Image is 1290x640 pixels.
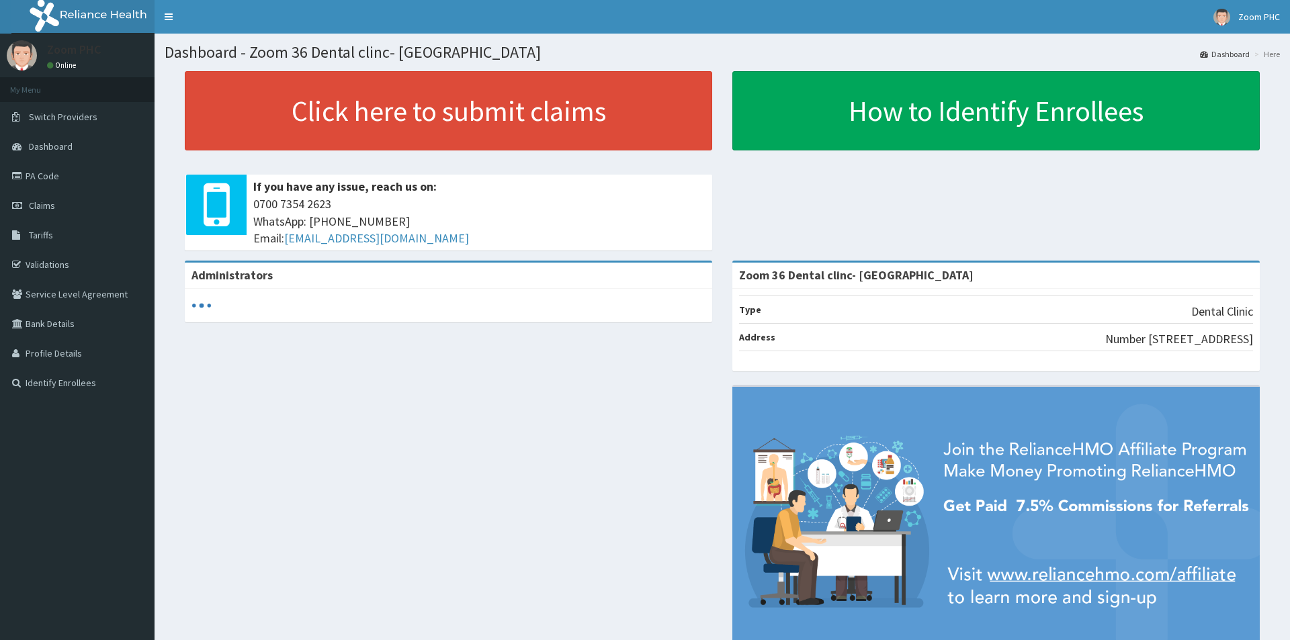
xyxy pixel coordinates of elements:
span: Switch Providers [29,111,97,123]
b: Type [739,304,761,316]
span: Dashboard [29,140,73,152]
strong: Zoom 36 Dental clinc- [GEOGRAPHIC_DATA] [739,267,974,283]
span: 0700 7354 2623 WhatsApp: [PHONE_NUMBER] Email: [253,195,705,247]
p: Number [STREET_ADDRESS] [1105,330,1253,348]
b: Address [739,331,775,343]
b: If you have any issue, reach us on: [253,179,437,194]
li: Here [1251,48,1280,60]
a: Click here to submit claims [185,71,712,150]
p: Dental Clinic [1191,303,1253,320]
img: User Image [7,40,37,71]
p: Zoom PHC [47,44,101,56]
b: Administrators [191,267,273,283]
span: Tariffs [29,229,53,241]
a: [EMAIL_ADDRESS][DOMAIN_NAME] [284,230,469,246]
a: Dashboard [1200,48,1250,60]
svg: audio-loading [191,295,212,316]
img: User Image [1213,9,1230,26]
a: How to Identify Enrollees [732,71,1260,150]
h1: Dashboard - Zoom 36 Dental clinc- [GEOGRAPHIC_DATA] [165,44,1280,61]
a: Online [47,60,79,70]
span: Claims [29,199,55,212]
span: Zoom PHC [1238,11,1280,23]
